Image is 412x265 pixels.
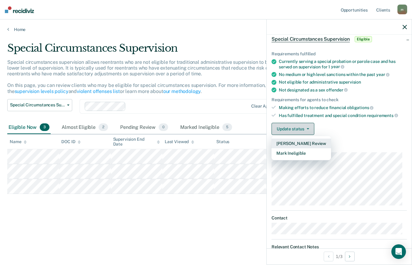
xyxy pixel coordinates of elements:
[279,80,407,85] div: Not eligible for administrative
[391,244,406,259] div: Open Intercom Messenger
[7,121,51,134] div: Eligible Now
[61,139,81,144] div: DOC ID
[272,215,407,221] dt: Contact
[331,64,344,69] span: year
[279,87,407,93] div: Not designated as a sex
[119,121,169,134] div: Pending Review
[397,5,407,14] div: m
[279,113,407,118] div: Has fulfilled treatment and special condition
[159,123,168,131] span: 0
[279,72,407,77] div: No medium or high level sanctions within the past
[355,36,372,42] span: Eligible
[272,97,407,102] div: Requirements for agents to check
[99,123,108,131] span: 2
[222,123,232,131] span: 5
[267,248,412,264] div: 1 / 3
[324,252,333,261] button: Previous Opportunity
[272,123,314,135] button: Update status
[272,36,350,42] span: Special Circumstances Supervision
[10,139,27,144] div: Name
[15,88,69,94] a: supervision levels policy
[7,27,405,32] a: Home
[165,139,194,144] div: Last Viewed
[347,105,373,110] span: obligations
[376,72,390,77] span: year
[40,123,49,131] span: 3
[10,102,65,108] span: Special Circumstances Supervision
[272,148,331,158] button: Mark Ineligible
[7,59,305,94] p: Special circumstances supervision allows reentrants who are not eligible for traditional administ...
[60,121,109,134] div: Almost Eligible
[179,121,233,134] div: Marked Ineligible
[77,88,120,94] a: violent offenses list
[345,252,355,261] button: Next Opportunity
[7,42,316,59] div: Special Circumstances Supervision
[272,145,407,150] dt: Supervision
[163,88,201,94] a: our methodology
[113,137,160,147] div: Supervision End Date
[279,105,407,110] div: Making efforts to reduce financial
[326,88,348,92] span: offender
[272,244,407,250] dt: Relevant Contact Notes
[267,29,412,49] div: Special Circumstances SupervisionEligible
[5,6,34,13] img: Recidiviz
[216,139,229,144] div: Status
[339,80,361,84] span: supervision
[272,139,331,148] button: [PERSON_NAME] Review
[272,51,407,57] div: Requirements fulfilled
[367,113,398,118] span: requirements
[279,59,407,69] div: Currently serving a special probation or parole case and has served on supervision for 1
[251,104,277,109] div: Clear agents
